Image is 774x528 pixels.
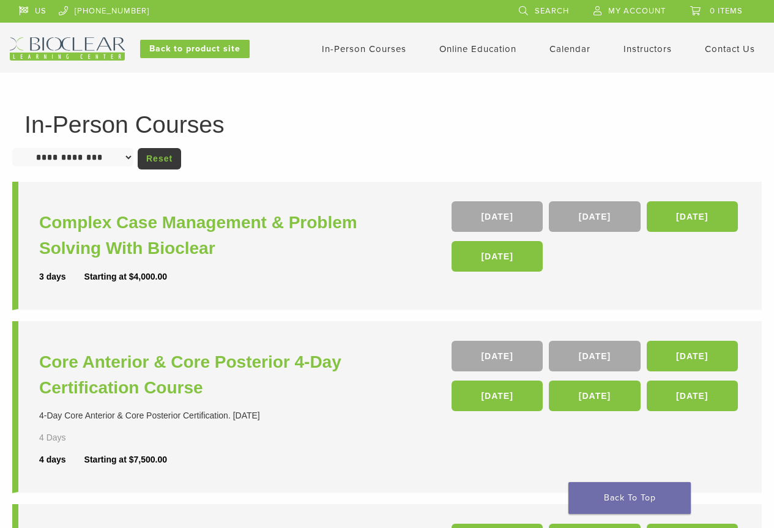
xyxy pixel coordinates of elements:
[549,201,640,232] a: [DATE]
[549,381,640,411] a: [DATE]
[568,482,691,514] a: Back To Top
[10,37,125,61] img: Bioclear
[710,6,743,16] span: 0 items
[39,431,92,444] div: 4 Days
[84,270,167,283] div: Starting at $4,000.00
[39,270,84,283] div: 3 days
[39,409,390,422] div: 4-Day Core Anterior & Core Posterior Certification. [DATE]
[549,43,590,54] a: Calendar
[452,241,543,272] a: [DATE]
[452,201,741,278] div: , , ,
[705,43,755,54] a: Contact Us
[452,341,741,417] div: , , , , ,
[24,113,750,136] h1: In-Person Courses
[322,43,406,54] a: In-Person Courses
[647,201,738,232] a: [DATE]
[647,341,738,371] a: [DATE]
[549,341,640,371] a: [DATE]
[452,201,543,232] a: [DATE]
[140,40,250,58] a: Back to product site
[39,349,390,401] a: Core Anterior & Core Posterior 4-Day Certification Course
[623,43,672,54] a: Instructors
[138,148,181,169] a: Reset
[39,210,390,261] a: Complex Case Management & Problem Solving With Bioclear
[39,453,84,466] div: 4 days
[439,43,516,54] a: Online Education
[535,6,569,16] span: Search
[647,381,738,411] a: [DATE]
[608,6,666,16] span: My Account
[452,381,543,411] a: [DATE]
[452,341,543,371] a: [DATE]
[84,453,167,466] div: Starting at $7,500.00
